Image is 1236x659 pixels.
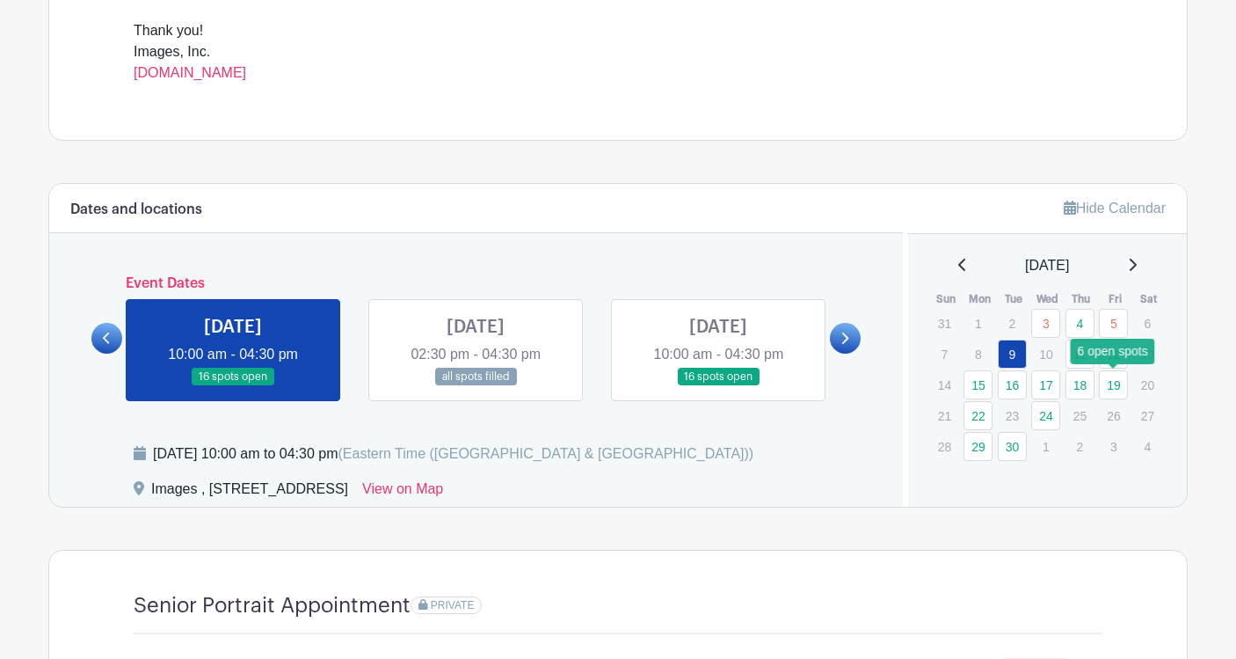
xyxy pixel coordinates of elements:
[1133,371,1162,399] p: 20
[997,290,1031,308] th: Tue
[1133,433,1162,460] p: 4
[70,201,202,218] h6: Dates and locations
[134,20,1102,41] div: Thank you!
[1133,310,1162,337] p: 6
[1099,433,1128,460] p: 3
[930,402,959,429] p: 21
[930,340,959,368] p: 7
[1065,309,1094,338] a: 4
[362,479,443,507] a: View on Map
[998,432,1027,461] a: 30
[1031,370,1060,399] a: 17
[963,432,992,461] a: 29
[998,370,1027,399] a: 16
[1031,309,1060,338] a: 3
[1064,201,1166,216] a: Hide Calendar
[963,401,992,430] a: 22
[134,593,411,619] h4: Senior Portrait Appointment
[153,443,753,465] div: [DATE] 10:00 am to 04:30 pm
[1098,290,1132,308] th: Fri
[1133,402,1162,429] p: 27
[963,290,997,308] th: Mon
[1071,339,1155,364] div: 6 open spots
[1065,433,1094,460] p: 2
[1099,402,1128,429] p: 26
[431,599,475,611] span: PRIVATE
[1025,255,1069,276] span: [DATE]
[998,310,1027,337] p: 2
[1031,433,1060,460] p: 1
[963,310,992,337] p: 1
[1099,370,1128,399] a: 19
[1099,309,1128,338] a: 5
[930,310,959,337] p: 31
[1031,401,1060,430] a: 24
[1031,340,1060,368] p: 10
[134,41,1102,84] div: Images, Inc.
[930,371,959,399] p: 14
[338,446,753,461] span: (Eastern Time ([GEOGRAPHIC_DATA] & [GEOGRAPHIC_DATA]))
[1132,290,1167,308] th: Sat
[998,402,1027,429] p: 23
[929,290,963,308] th: Sun
[151,479,348,507] div: Images , [STREET_ADDRESS]
[1065,370,1094,399] a: 18
[998,340,1027,369] a: 9
[963,370,992,399] a: 15
[1065,290,1099,308] th: Thu
[1065,340,1094,369] a: 11
[1065,402,1094,429] p: 25
[963,340,992,368] p: 8
[134,65,246,80] a: [DOMAIN_NAME]
[122,275,830,292] h6: Event Dates
[1030,290,1065,308] th: Wed
[930,433,959,460] p: 28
